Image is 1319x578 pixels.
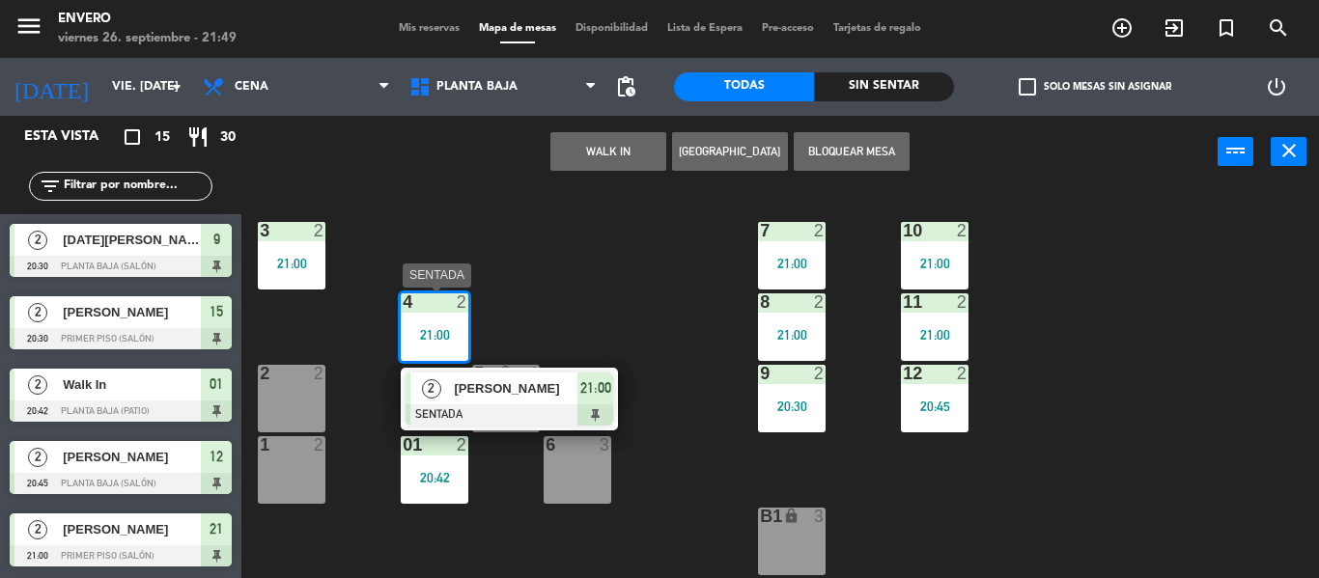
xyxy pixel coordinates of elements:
div: 8 [760,293,761,311]
div: 3 [600,436,611,454]
span: Disponibilidad [566,23,658,34]
div: 2 [957,365,968,382]
button: menu [14,12,43,47]
div: Sin sentar [814,72,954,101]
i: exit_to_app [1163,16,1186,40]
div: 2 [457,436,468,454]
span: 9 [213,228,220,251]
span: [DATE][PERSON_NAME] [63,230,201,250]
i: filter_list [39,175,62,198]
i: menu [14,12,43,41]
button: power_input [1218,137,1253,166]
span: 21:00 [580,376,611,399]
div: 4 [403,293,404,311]
span: 2 [28,303,47,322]
button: WALK IN [550,132,666,171]
div: 9 [760,365,761,382]
span: Cena [235,80,268,94]
span: 2 [28,520,47,539]
div: 11 [903,293,904,311]
i: lock [497,365,514,381]
i: turned_in_not [1215,16,1238,40]
div: 01 [403,436,404,454]
div: 2 [314,365,325,382]
div: Envero [58,10,237,29]
div: 2 [814,222,826,239]
div: 3 [260,222,261,239]
span: Planta Baja [436,80,518,94]
span: pending_actions [614,75,637,98]
span: [PERSON_NAME] [63,519,201,539]
div: SENTADA [403,263,471,288]
i: search [1267,16,1290,40]
span: 2 [422,379,441,399]
span: Tarjetas de regalo [824,23,931,34]
i: power_input [1224,139,1248,162]
span: [PERSON_NAME] [63,447,201,467]
div: 2 [814,293,826,311]
button: Bloquear Mesa [794,132,910,171]
span: Walk In [63,374,201,395]
div: 2 [457,293,468,311]
div: 2 [814,365,826,382]
span: Lista de Espera [658,23,752,34]
input: Filtrar por nombre... [62,176,211,197]
div: viernes 26. septiembre - 21:49 [58,29,237,48]
div: 20:42 [401,471,468,484]
span: [PERSON_NAME] [63,302,201,322]
div: 21:00 [758,328,826,342]
div: 10 [903,222,904,239]
button: [GEOGRAPHIC_DATA] [672,132,788,171]
div: 21:00 [901,328,968,342]
div: 20:30 [758,399,826,413]
span: 15 [154,126,170,149]
div: 5 [474,365,475,382]
div: Esta vista [10,125,139,149]
div: 7 [760,222,761,239]
i: restaurant [186,125,210,149]
span: check_box_outline_blank [1019,78,1036,96]
i: lock [783,508,800,524]
i: close [1277,139,1301,162]
div: 21:00 [758,257,826,270]
span: Pre-acceso [752,23,824,34]
div: 12 [903,365,904,382]
span: 30 [220,126,236,149]
div: Todas [674,72,814,101]
span: 12 [210,445,223,468]
div: 3 [814,508,826,525]
span: 15 [210,300,223,323]
div: 2 [957,293,968,311]
label: Solo mesas sin asignar [1019,78,1171,96]
div: 2 [260,365,261,382]
i: crop_square [121,125,144,149]
i: power_settings_new [1265,75,1288,98]
div: 20:45 [901,399,968,413]
i: add_circle_outline [1110,16,1134,40]
i: arrow_drop_down [165,75,188,98]
span: 2 [28,448,47,467]
div: 21:00 [401,328,468,342]
div: 4 [528,365,540,382]
div: 21:00 [901,257,968,270]
div: B1 [760,508,761,525]
div: 2 [314,222,325,239]
span: 21 [210,517,223,540]
button: close [1271,137,1306,166]
div: 2 [957,222,968,239]
span: Mis reservas [389,23,469,34]
span: 2 [28,231,47,250]
div: 6 [546,436,547,454]
span: [PERSON_NAME] [454,378,577,399]
span: 01 [210,372,223,396]
span: Mapa de mesas [469,23,566,34]
div: 2 [314,436,325,454]
div: 21:00 [258,257,325,270]
div: 1 [260,436,261,454]
span: 2 [28,375,47,395]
